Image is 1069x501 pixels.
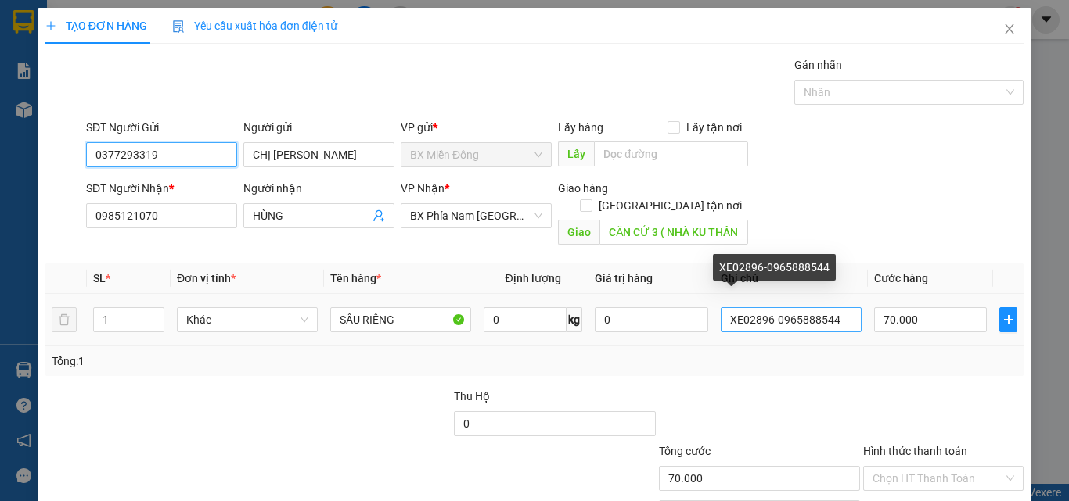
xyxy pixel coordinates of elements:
span: Yêu cầu xuất hóa đơn điện tử [172,20,337,32]
li: VP BX Miền Đông [8,66,108,84]
span: environment [108,87,119,98]
span: Lấy hàng [558,121,603,134]
span: close [1003,23,1016,35]
span: environment [8,87,19,98]
span: Đơn vị tính [177,272,236,284]
input: Dọc đường [599,220,748,245]
input: Dọc đường [594,141,748,166]
input: Ghi Chú [721,307,862,332]
div: SĐT Người Gửi [86,119,237,136]
span: Giao [558,220,599,245]
span: Khác [186,308,308,331]
button: Close [988,8,1031,52]
div: Tổng: 1 [52,352,414,370]
button: delete [52,307,77,332]
div: Người gửi [243,119,394,136]
span: Tổng cước [659,445,711,457]
span: plus [1000,313,1017,326]
span: kg [567,307,582,332]
span: SL [93,272,106,284]
li: VP BX Ninh Hoà [108,66,208,84]
label: Gán nhãn [794,59,842,71]
span: BX Phía Nam Nha Trang [410,204,542,227]
input: 0 [595,307,707,332]
span: Tên hàng [330,272,381,284]
span: user-add [373,209,385,222]
li: Cúc Tùng [8,8,227,38]
b: 339 Đinh Bộ Lĩnh, P26 [8,86,82,116]
div: XE02896-0965888544 [713,254,836,281]
div: Người nhận [243,180,394,197]
span: Lấy [558,141,594,166]
span: Lấy tận nơi [680,119,748,136]
span: Giao hàng [558,182,608,195]
span: Cước hàng [874,272,928,284]
div: SĐT Người Nhận [86,180,237,197]
button: plus [999,307,1017,332]
img: icon [172,20,185,33]
b: QL1A, TT Ninh Hoà [108,86,193,116]
span: Định lượng [505,272,560,284]
span: plus [45,20,56,31]
span: BX Miền Đông [410,143,542,166]
span: TẠO ĐƠN HÀNG [45,20,147,32]
span: Thu Hộ [454,390,490,403]
div: VP gửi [401,119,552,136]
label: Hình thức thanh toán [863,445,967,457]
span: VP Nhận [401,182,445,195]
span: [GEOGRAPHIC_DATA] tận nơi [592,197,748,214]
span: Giá trị hàng [595,272,653,284]
input: VD: Bàn, Ghế [330,307,471,332]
